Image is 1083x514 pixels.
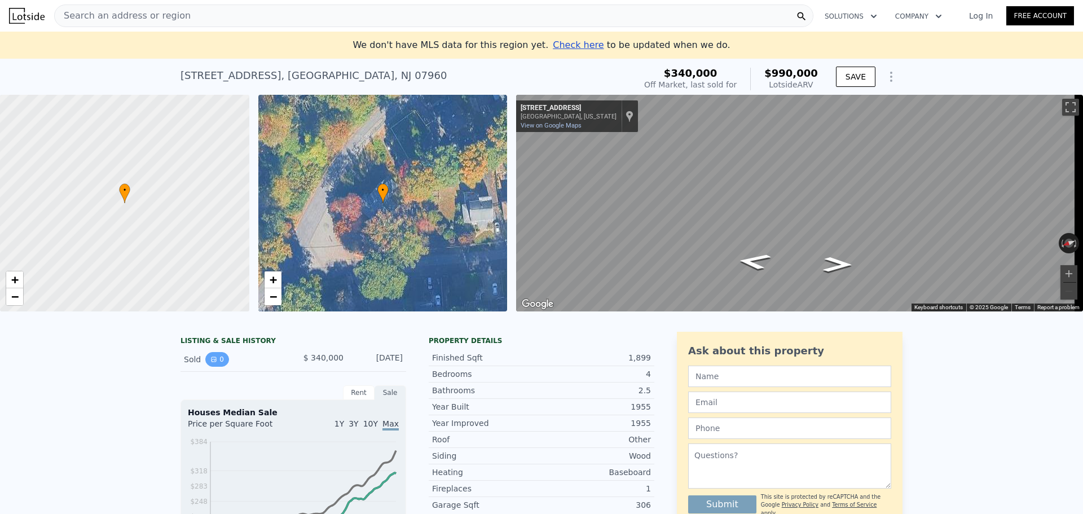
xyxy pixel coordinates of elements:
[1037,304,1080,310] a: Report a problem
[688,392,891,413] input: Email
[664,67,717,79] span: $340,000
[363,419,378,428] span: 10Y
[1058,236,1080,251] button: Reset the view
[188,407,399,418] div: Houses Median Sale
[541,418,651,429] div: 1955
[265,271,281,288] a: Zoom in
[119,183,130,203] div: •
[521,113,617,120] div: [GEOGRAPHIC_DATA], [US_STATE]
[184,352,284,367] div: Sold
[334,419,344,428] span: 1Y
[1060,265,1077,282] button: Zoom in
[190,467,208,475] tspan: $318
[377,183,389,203] div: •
[119,185,130,195] span: •
[180,336,406,348] div: LISTING & SALE HISTORY
[269,273,276,287] span: +
[1015,304,1031,310] a: Terms
[190,482,208,490] tspan: $283
[375,385,406,400] div: Sale
[303,353,344,362] span: $ 340,000
[188,418,293,436] div: Price per Square Foot
[521,122,582,129] a: View on Google Maps
[541,499,651,511] div: 306
[432,499,541,511] div: Garage Sqft
[688,418,891,439] input: Phone
[353,352,403,367] div: [DATE]
[9,8,45,24] img: Lotside
[190,438,208,446] tspan: $384
[764,67,818,79] span: $990,000
[836,67,875,87] button: SAVE
[429,336,654,345] div: Property details
[6,271,23,288] a: Zoom in
[886,6,951,27] button: Company
[516,95,1083,311] div: Street View
[432,385,541,396] div: Bathrooms
[880,65,902,88] button: Show Options
[432,368,541,380] div: Bedrooms
[832,502,877,508] a: Terms of Service
[970,304,1008,310] span: © 2025 Google
[723,249,785,274] path: Go Northeast, E Lake Blvd
[1059,233,1065,253] button: Rotate counterclockwise
[914,304,963,311] button: Keyboard shortcuts
[377,185,389,195] span: •
[269,289,276,304] span: −
[541,385,651,396] div: 2.5
[1062,99,1079,116] button: Toggle fullscreen view
[432,467,541,478] div: Heating
[521,104,617,113] div: [STREET_ADDRESS]
[432,450,541,462] div: Siding
[432,418,541,429] div: Year Improved
[265,288,281,305] a: Zoom out
[541,401,651,412] div: 1955
[205,352,229,367] button: View historical data
[519,297,556,311] img: Google
[541,483,651,494] div: 1
[190,498,208,506] tspan: $248
[688,343,891,359] div: Ask about this property
[688,495,756,513] button: Submit
[382,419,399,430] span: Max
[432,352,541,363] div: Finished Sqft
[956,10,1006,21] a: Log In
[432,401,541,412] div: Year Built
[541,450,651,462] div: Wood
[353,38,730,52] div: We don't have MLS data for this region yet.
[349,419,358,428] span: 3Y
[11,289,19,304] span: −
[541,368,651,380] div: 4
[180,68,447,84] div: [STREET_ADDRESS] , [GEOGRAPHIC_DATA] , NJ 07960
[644,79,737,90] div: Off Market, last sold for
[1073,233,1080,253] button: Rotate clockwise
[688,366,891,387] input: Name
[1060,283,1077,300] button: Zoom out
[11,273,19,287] span: +
[811,253,865,275] path: Go Southwest, E Lake Blvd
[432,483,541,494] div: Fireplaces
[343,385,375,400] div: Rent
[6,288,23,305] a: Zoom out
[1006,6,1074,25] a: Free Account
[782,502,818,508] a: Privacy Policy
[55,9,191,23] span: Search an address or region
[519,297,556,311] a: Open this area in Google Maps (opens a new window)
[432,434,541,445] div: Roof
[553,39,604,50] span: Check here
[764,79,818,90] div: Lotside ARV
[516,95,1083,311] div: Map
[553,38,730,52] div: to be updated when we do.
[626,110,633,122] a: Show location on map
[541,434,651,445] div: Other
[541,352,651,363] div: 1,899
[541,467,651,478] div: Baseboard
[816,6,886,27] button: Solutions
